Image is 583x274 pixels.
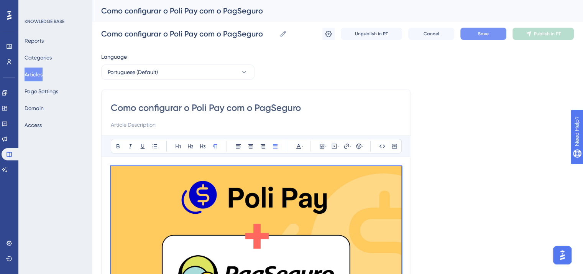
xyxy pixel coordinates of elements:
button: Cancel [408,28,454,40]
button: Page Settings [25,84,58,98]
button: Reports [25,34,44,48]
input: Article Name [101,28,276,39]
input: Article Description [111,120,401,129]
iframe: UserGuiding AI Assistant Launcher [551,244,574,267]
span: Language [101,52,127,61]
span: Need Help? [18,2,48,11]
button: Domain [25,101,44,115]
button: Access [25,118,42,132]
input: Article Title [111,102,401,114]
span: Publish in PT [534,31,561,37]
button: Categories [25,51,52,64]
button: Unpublish in PT [341,28,402,40]
span: Unpublish in PT [355,31,388,37]
button: Save [460,28,506,40]
span: Portuguese (Default) [108,68,158,77]
span: Save [478,31,489,37]
button: Portuguese (Default) [101,64,255,80]
button: Articles [25,68,43,81]
span: Cancel [424,31,439,37]
div: Como configurar o Poli Pay com o PagSeguro [101,5,555,16]
button: Publish in PT [512,28,574,40]
div: KNOWLEDGE BASE [25,18,64,25]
